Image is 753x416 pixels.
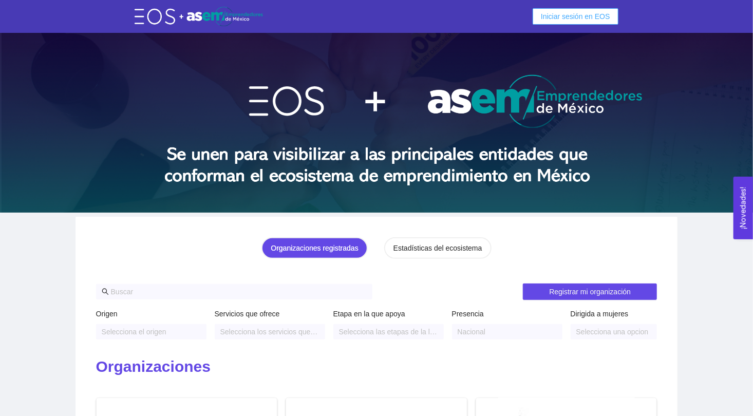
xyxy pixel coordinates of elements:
button: Open Feedback Widget [733,177,753,239]
button: Iniciar sesión en EOS [533,8,618,25]
span: search [102,288,109,295]
button: Registrar mi organización [523,283,657,300]
div: Estadísticas del ecosistema [393,242,482,254]
h2: Organizaciones [96,356,657,377]
label: Origen [96,308,118,319]
span: Iniciar sesión en EOS [541,11,610,22]
input: Buscar [111,286,367,297]
label: Servicios que ofrece [215,308,280,319]
span: Registrar mi organización [549,286,631,297]
label: Etapa en la que apoya [333,308,405,319]
div: Organizaciones registradas [271,242,358,254]
img: eos-asem-logo.38b026ae.png [135,7,263,26]
label: Presencia [452,308,484,319]
label: Dirigida a mujeres [571,308,629,319]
